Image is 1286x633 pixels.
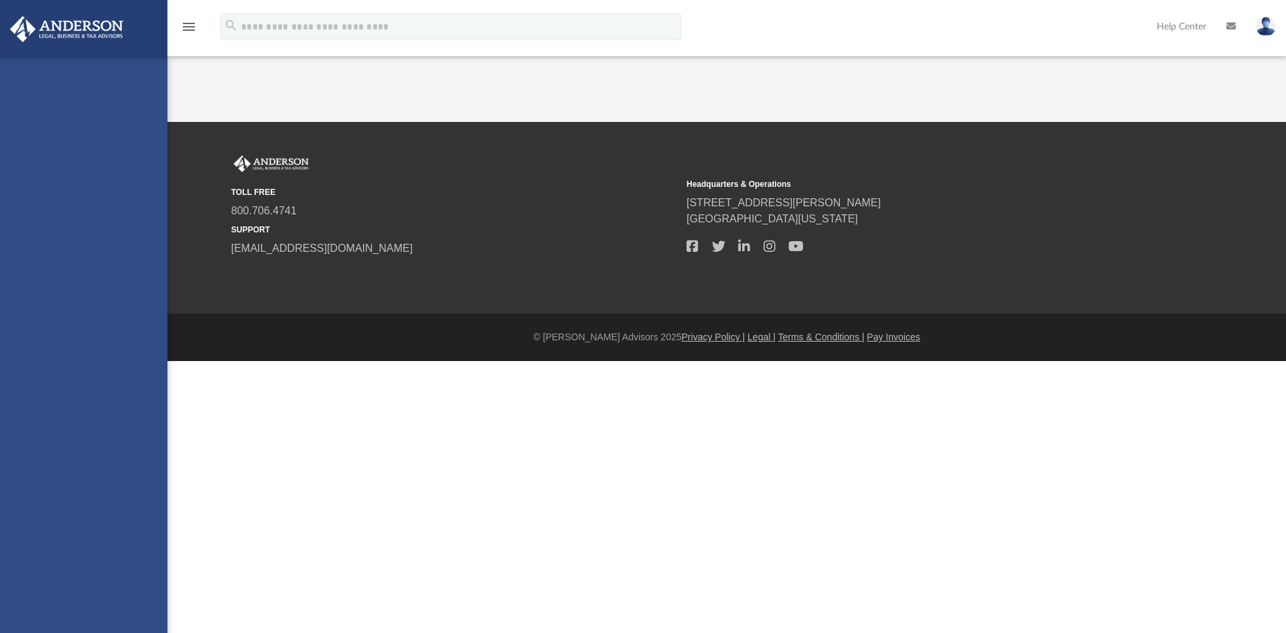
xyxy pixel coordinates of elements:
a: Pay Invoices [867,332,920,342]
img: Anderson Advisors Platinum Portal [6,16,127,42]
div: © [PERSON_NAME] Advisors 2025 [167,330,1286,344]
a: Legal | [747,332,776,342]
small: TOLL FREE [231,186,677,198]
i: search [224,18,238,33]
small: Headquarters & Operations [687,178,1133,190]
a: [EMAIL_ADDRESS][DOMAIN_NAME] [231,242,413,254]
img: Anderson Advisors Platinum Portal [231,155,311,173]
a: 800.706.4741 [231,205,297,216]
img: User Pic [1256,17,1276,36]
a: Terms & Conditions | [778,332,865,342]
i: menu [181,19,197,35]
small: SUPPORT [231,224,677,236]
a: Privacy Policy | [682,332,745,342]
a: [GEOGRAPHIC_DATA][US_STATE] [687,213,858,224]
a: menu [181,25,197,35]
a: [STREET_ADDRESS][PERSON_NAME] [687,197,881,208]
